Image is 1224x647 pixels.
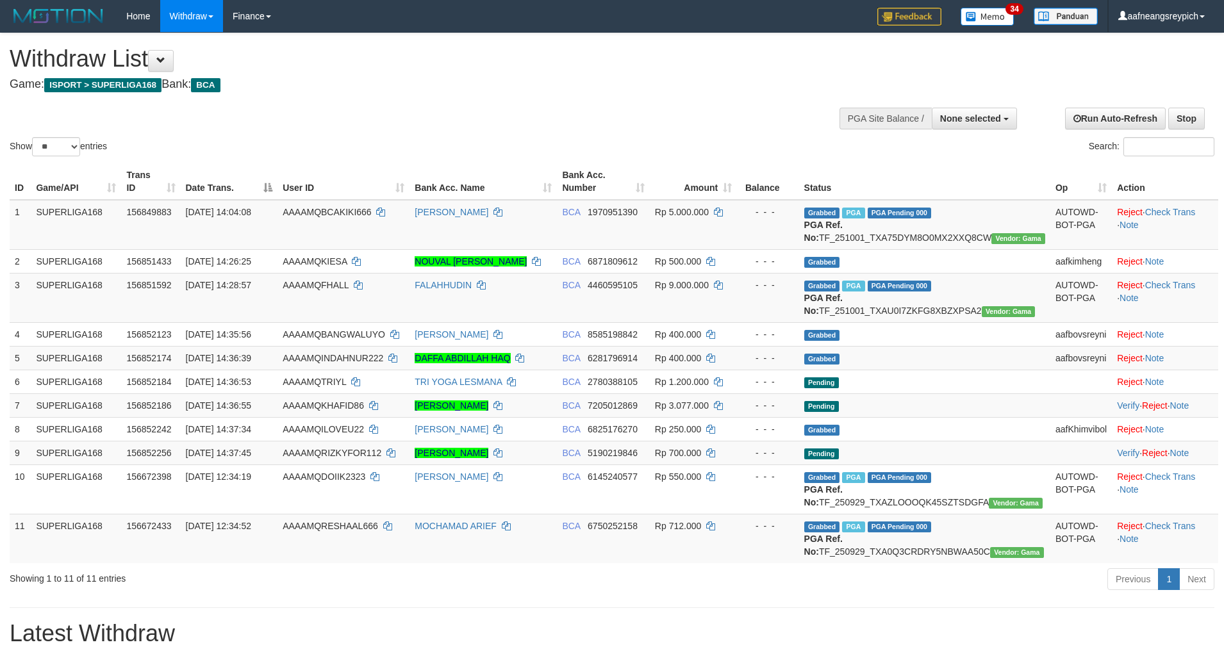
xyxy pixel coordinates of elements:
[10,273,31,322] td: 3
[650,163,737,200] th: Amount: activate to sort column ascending
[126,377,171,387] span: 156852184
[990,547,1044,558] span: Vendor URL: https://trx31.1velocity.biz
[1050,200,1112,250] td: AUTOWD-BOT-PGA
[804,521,840,532] span: Grabbed
[1112,514,1218,563] td: · ·
[10,514,31,563] td: 11
[562,256,580,266] span: BCA
[588,400,638,411] span: Copy 7205012869 to clipboard
[989,498,1043,509] span: Vendor URL: https://trx31.1velocity.biz
[742,279,793,291] div: - - -
[1112,273,1218,322] td: · ·
[655,521,701,531] span: Rp 712.000
[1112,346,1218,370] td: ·
[1145,377,1164,387] a: Note
[31,322,121,346] td: SUPERLIGA168
[10,200,31,250] td: 1
[1123,137,1214,156] input: Search:
[742,446,793,459] div: - - -
[186,377,251,387] span: [DATE] 14:36:53
[557,163,649,200] th: Bank Acc. Number: activate to sort column ascending
[44,78,161,92] span: ISPORT > SUPERLIGA168
[1179,568,1214,590] a: Next
[868,472,932,483] span: PGA Pending
[10,137,107,156] label: Show entries
[804,534,843,557] b: PGA Ref. No:
[562,521,580,531] span: BCA
[562,471,580,482] span: BCA
[588,207,638,217] span: Copy 1970951390 to clipboard
[1142,448,1168,458] a: Reject
[283,471,365,482] span: AAAAMQDOIIK2323
[283,329,385,340] span: AAAAMQBANGWALUYO
[10,346,31,370] td: 5
[742,328,793,341] div: - - -
[799,514,1050,563] td: TF_250929_TXA0Q3CRDRY5NBWAA50C
[562,448,580,458] span: BCA
[804,377,839,388] span: Pending
[804,354,840,364] span: Grabbed
[588,353,638,363] span: Copy 6281796914 to clipboard
[10,370,31,393] td: 6
[283,280,349,290] span: AAAAMQFHALL
[588,448,638,458] span: Copy 5190219846 to clipboard
[415,280,472,290] a: FALAHHUDIN
[868,521,932,532] span: PGA Pending
[10,621,1214,646] h1: Latest Withdraw
[877,8,941,26] img: Feedback.jpg
[655,207,709,217] span: Rp 5.000.000
[799,464,1050,514] td: TF_250929_TXAZLOOOQK45SZTSDGFA
[1050,273,1112,322] td: AUTOWD-BOT-PGA
[1112,200,1218,250] td: · ·
[1170,448,1189,458] a: Note
[415,448,488,458] a: [PERSON_NAME]
[283,400,364,411] span: AAAAMQKHAFID86
[1050,464,1112,514] td: AUTOWD-BOT-PGA
[1112,441,1218,464] td: · ·
[126,329,171,340] span: 156852123
[1117,256,1143,266] a: Reject
[415,207,488,217] a: [PERSON_NAME]
[31,200,121,250] td: SUPERLIGA168
[186,471,251,482] span: [DATE] 12:34:19
[1145,353,1164,363] a: Note
[655,448,701,458] span: Rp 700.000
[31,514,121,563] td: SUPERLIGA168
[1120,534,1139,544] a: Note
[186,521,251,531] span: [DATE] 12:34:52
[186,329,251,340] span: [DATE] 14:35:56
[940,113,1001,124] span: None selected
[991,233,1045,244] span: Vendor URL: https://trx31.1velocity.biz
[1145,329,1164,340] a: Note
[31,464,121,514] td: SUPERLIGA168
[932,108,1017,129] button: None selected
[562,377,580,387] span: BCA
[1050,249,1112,273] td: aafkimheng
[742,352,793,364] div: - - -
[1117,424,1143,434] a: Reject
[10,6,107,26] img: MOTION_logo.png
[186,256,251,266] span: [DATE] 14:26:25
[839,108,932,129] div: PGA Site Balance /
[804,472,840,483] span: Grabbed
[804,208,840,218] span: Grabbed
[804,257,840,268] span: Grabbed
[10,417,31,441] td: 8
[283,256,347,266] span: AAAAMQKIESA
[191,78,220,92] span: BCA
[1112,322,1218,346] td: ·
[186,280,251,290] span: [DATE] 14:28:57
[186,207,251,217] span: [DATE] 14:04:08
[562,400,580,411] span: BCA
[1117,280,1143,290] a: Reject
[126,400,171,411] span: 156852186
[31,346,121,370] td: SUPERLIGA168
[842,281,864,291] span: Marked by aafsoycanthlai
[10,249,31,273] td: 2
[1117,353,1143,363] a: Reject
[1117,377,1143,387] a: Reject
[1158,568,1180,590] a: 1
[1050,514,1112,563] td: AUTOWD-BOT-PGA
[1050,163,1112,200] th: Op: activate to sort column ascending
[31,393,121,417] td: SUPERLIGA168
